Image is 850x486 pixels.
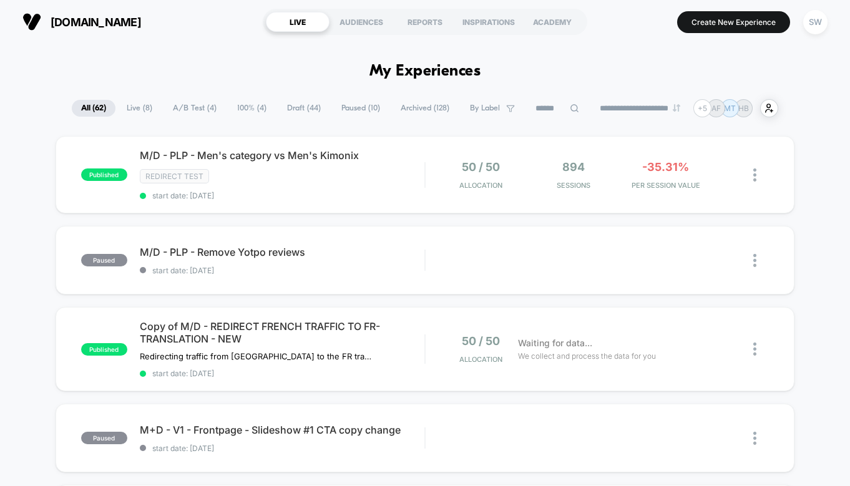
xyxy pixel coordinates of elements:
[140,424,425,436] span: M+D - V1 - Frontpage - Slideshow #1 CTA copy change
[369,62,481,80] h1: My Experiences
[457,12,520,32] div: INSPIRATIONS
[51,16,141,29] span: [DOMAIN_NAME]
[642,160,689,173] span: -35.31%
[140,266,425,275] span: start date: [DATE]
[462,334,500,347] span: 50 / 50
[164,100,226,117] span: A/B Test ( 4 )
[753,432,756,445] img: close
[140,246,425,258] span: M/D - PLP - Remove Yotpo reviews
[753,343,756,356] img: close
[520,12,584,32] div: ACADEMY
[677,11,790,33] button: Create New Experience
[22,12,41,31] img: Visually logo
[753,168,756,182] img: close
[140,444,425,453] span: start date: [DATE]
[140,149,425,162] span: M/D - PLP - Men's category vs Men's Kimonix
[673,104,680,112] img: end
[332,100,389,117] span: Paused ( 10 )
[562,160,585,173] span: 894
[278,100,330,117] span: Draft ( 44 )
[459,355,502,364] span: Allocation
[266,12,330,32] div: LIVE
[81,254,127,266] span: paused
[724,104,736,113] p: MT
[140,369,425,378] span: start date: [DATE]
[470,104,500,113] span: By Label
[140,351,371,361] span: Redirecting traffic from [GEOGRAPHIC_DATA] to the FR translation of the website.
[19,12,145,32] button: [DOMAIN_NAME]
[330,12,393,32] div: AUDIENCES
[393,12,457,32] div: REPORTS
[711,104,721,113] p: AF
[117,100,162,117] span: Live ( 8 )
[81,343,127,356] span: published
[228,100,276,117] span: 100% ( 4 )
[81,432,127,444] span: paused
[693,99,711,117] div: + 5
[81,168,127,181] span: published
[530,181,617,190] span: Sessions
[738,104,749,113] p: HB
[518,336,592,350] span: Waiting for data...
[462,160,500,173] span: 50 / 50
[803,10,828,34] div: SW
[140,320,425,345] span: Copy of M/D - REDIRECT FRENCH TRAFFIC TO FR-TRANSLATION - NEW
[799,9,831,35] button: SW
[72,100,115,117] span: All ( 62 )
[753,254,756,267] img: close
[518,350,656,362] span: We collect and process the data for you
[391,100,459,117] span: Archived ( 128 )
[459,181,502,190] span: Allocation
[140,169,209,183] span: Redirect Test
[623,181,709,190] span: PER SESSION VALUE
[140,191,425,200] span: start date: [DATE]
